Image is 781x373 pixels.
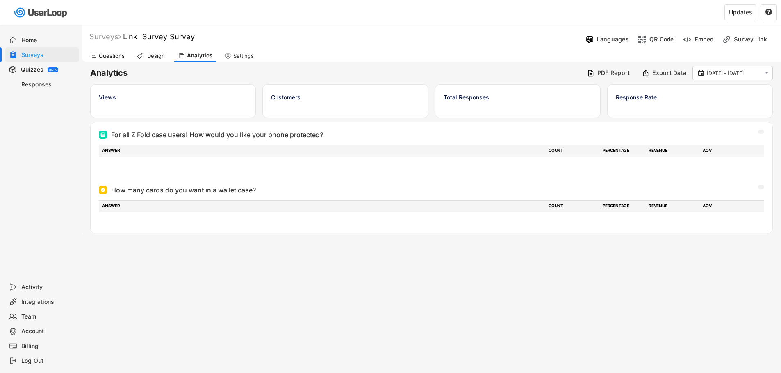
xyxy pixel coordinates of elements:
h6: Analytics [90,68,581,79]
img: Single Select [100,188,105,192]
div: Views [99,93,247,102]
div: PERCENTAGE [603,147,644,155]
div: Languages [597,36,629,43]
div: AOV [703,203,752,210]
div: Settings [233,52,254,59]
div: Responses [21,81,75,88]
div: ANSWER [102,203,544,210]
div: Account [21,328,75,335]
div: Questions [99,52,125,59]
div: Quizzes [21,66,43,74]
div: Embed [694,36,713,43]
text:  [765,8,772,16]
img: Multi Select [100,132,105,137]
div: ANSWER [102,147,544,155]
button:  [765,9,772,16]
div: QR Code [649,36,674,43]
img: Language%20Icon.svg [585,35,594,44]
div: Integrations [21,298,75,306]
div: REVENUE [649,203,698,210]
input: Select Date Range [707,69,761,77]
div: COUNT [549,203,598,210]
div: REVENUE [649,147,698,155]
div: For all Z Fold case users! How would you like your phone protected? [111,130,323,140]
div: How many cards do you want in a wallet case? [111,185,256,195]
button:  [763,70,770,77]
div: Home [21,36,75,44]
div: Surveys [89,32,121,41]
button:  [697,70,705,77]
div: Export Data [652,69,686,77]
div: Analytics [187,52,212,59]
div: Response Rate [616,93,764,102]
div: AOV [703,147,752,155]
div: PDF Report [597,69,630,77]
div: Updates [729,9,752,15]
img: EmbedMinor.svg [683,35,692,44]
div: Customers [271,93,419,102]
div: COUNT [549,147,598,155]
text:  [765,70,769,77]
div: Total Responses [444,93,592,102]
div: Surveys [21,51,75,59]
div: Design [146,52,166,59]
text:  [698,69,704,77]
div: Team [21,313,75,321]
font: Link Survey Survey [123,32,195,41]
img: ShopcodesMajor.svg [638,35,647,44]
div: PERCENTAGE [603,203,644,210]
div: Billing [21,342,75,350]
div: Survey Link [734,36,775,43]
div: Log Out [21,357,75,365]
img: LinkMinor.svg [722,35,731,44]
img: userloop-logo-01.svg [12,4,70,21]
div: BETA [49,68,57,71]
div: Activity [21,283,75,291]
